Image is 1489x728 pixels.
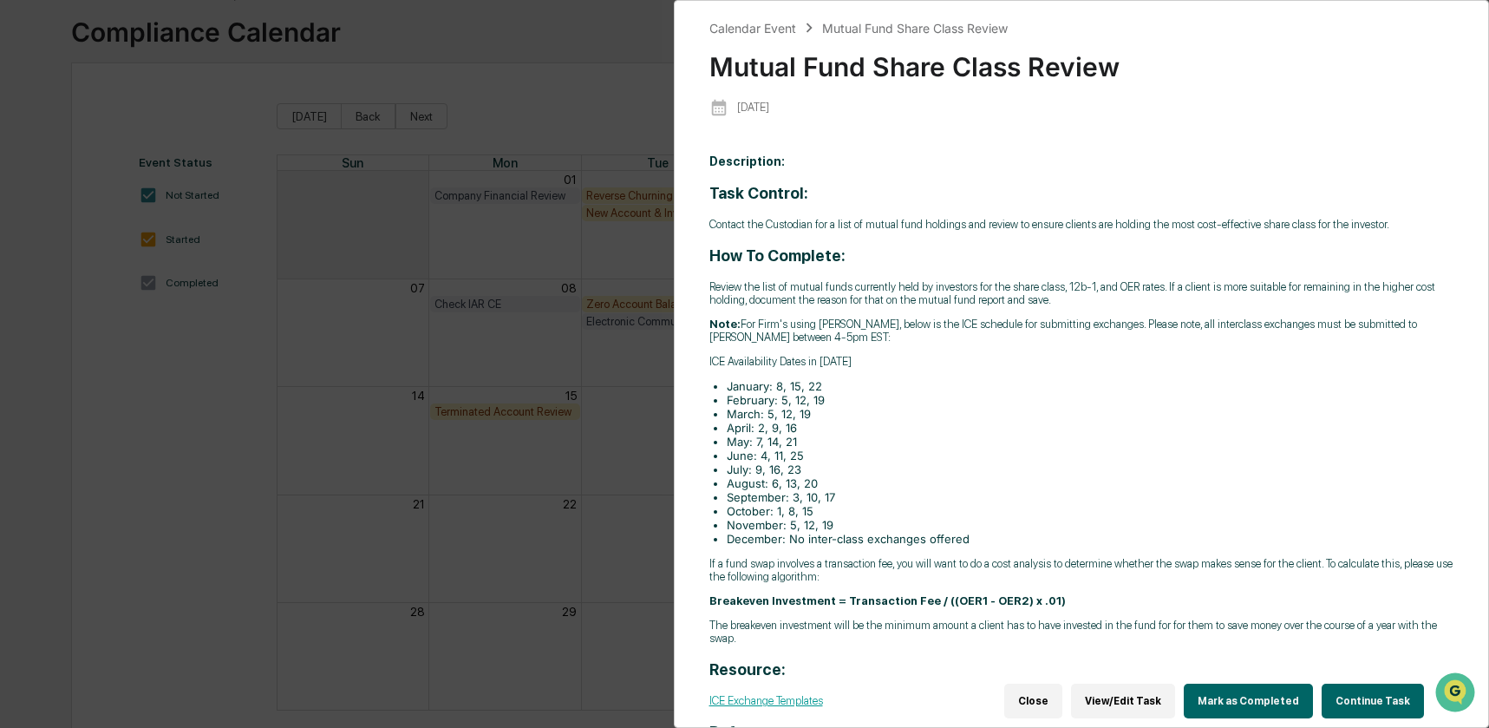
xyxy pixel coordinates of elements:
[709,246,846,265] strong: How To Complete:
[727,532,1454,546] li: December: No inter-class exchanges offered
[709,355,1454,368] p: ICE Availability Dates in [DATE]
[709,280,1454,306] p: Review the list of mutual funds currently held by investors for the share class, 12b-1, and OER r...
[122,293,210,307] a: Powered byPylon
[709,318,1454,344] p: For Firm's using [PERSON_NAME], below is the ICE schedule for submitting exchanges. Please note, ...
[727,379,1454,393] li: January: 8, 15, 22
[727,504,1454,518] li: October: 1, 8, 15
[709,318,741,331] strong: Note:
[709,557,1454,583] p: If a fund swap involves a transaction fee, you will want to do a cost analysis to determine wheth...
[17,133,49,164] img: 1746055101610-c473b297-6a78-478c-a979-82029cc54cd1
[709,619,1454,645] p: The breakeven investment will be the minimum amount a client has to have invested in the fund for...
[59,150,219,164] div: We're available if you need us!
[17,36,316,64] p: How can we help?
[727,476,1454,490] li: August: 6, 13, 20
[709,218,1454,231] p: Contact the Custodian for a list of mutual fund holdings and review to ensure clients are holding...
[17,253,31,267] div: 🔎
[295,138,316,159] button: Start new chat
[143,219,215,236] span: Attestations
[10,212,119,243] a: 🖐️Preclearance
[1184,684,1313,718] button: Mark as Completed
[822,21,1008,36] div: Mutual Fund Share Class Review
[709,184,808,202] strong: Task Control:
[126,220,140,234] div: 🗄️
[1433,671,1480,718] iframe: Open customer support
[727,449,1454,462] li: June: 4, 11, 25
[709,37,1454,82] div: Mutual Fund Share Class Review
[1071,684,1175,718] button: View/Edit Task
[727,462,1454,476] li: July: 9, 16, 23
[727,518,1454,532] li: November: 5, 12, 19
[119,212,222,243] a: 🗄️Attestations
[709,154,785,168] b: Description:
[727,393,1454,407] li: February: 5, 12, 19
[727,407,1454,421] li: March: 5, 12, 19
[737,101,769,114] p: [DATE]
[35,219,112,236] span: Preclearance
[709,594,1066,607] strong: Breakeven Investment = Transaction Fee / ((OER1 - OER2) x .01)
[727,490,1454,504] li: September: 3, 10, 17
[727,421,1454,435] li: April: 2, 9, 16
[709,660,786,679] strong: Resource:
[1004,684,1062,718] button: Close
[59,133,284,150] div: Start new chat
[10,245,116,276] a: 🔎Data Lookup
[727,435,1454,449] li: May: 7, 14, 21
[35,252,109,269] span: Data Lookup
[17,220,31,234] div: 🖐️
[709,21,796,36] div: Calendar Event
[173,294,210,307] span: Pylon
[1322,684,1424,718] button: Continue Task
